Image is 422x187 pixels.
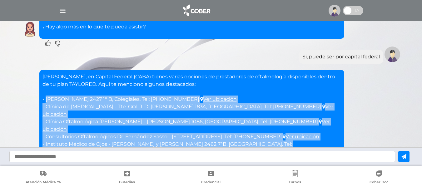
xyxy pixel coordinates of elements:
[302,53,380,61] div: Si, puede ser por capital federal
[370,180,388,185] span: Cober Doc
[59,7,67,15] img: Cober_menu-lines-white.svg
[169,170,253,186] a: Credencial
[200,96,237,102] a: Ver ubicación
[201,180,221,185] span: Credencial
[329,5,340,17] img: profile-placeholder.svg
[26,180,61,185] span: Atención Médica Ya
[385,47,400,62] img: Tu imagen
[253,170,337,186] a: Turnos
[283,134,319,140] a: Ver ubicación
[337,170,421,186] a: Cober Doc
[1,170,85,186] a: Atención Médica Ya
[180,3,213,18] img: logo_cober_home-white.png
[85,170,169,186] a: Guardias
[119,180,135,185] span: Guardias
[289,180,301,185] span: Turnos
[22,22,38,37] img: Cober IA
